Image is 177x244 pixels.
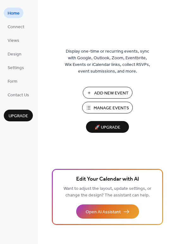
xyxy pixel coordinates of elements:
[4,21,28,32] a: Connect
[8,10,20,17] span: Home
[4,48,25,59] a: Design
[4,89,33,100] a: Contact Us
[94,105,129,112] span: Manage Events
[64,184,151,200] span: Want to adjust the layout, update settings, or change the design? The assistant can help.
[76,175,139,184] span: Edit Your Calendar with AI
[86,121,129,133] button: 🚀 Upgrade
[8,24,24,30] span: Connect
[86,209,121,215] span: Open AI Assistant
[83,87,132,99] button: Add New Event
[8,65,24,71] span: Settings
[4,76,21,86] a: Form
[8,51,21,58] span: Design
[65,48,150,75] span: Display one-time or recurring events, sync with Google, Outlook, Zoom, Eventbrite, Wix Events or ...
[4,110,33,121] button: Upgrade
[94,90,129,97] span: Add New Event
[9,113,28,119] span: Upgrade
[4,35,23,45] a: Views
[82,102,133,113] button: Manage Events
[8,78,17,85] span: Form
[8,37,19,44] span: Views
[76,204,139,219] button: Open AI Assistant
[4,8,23,18] a: Home
[8,92,29,99] span: Contact Us
[90,123,125,132] span: 🚀 Upgrade
[4,62,28,73] a: Settings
